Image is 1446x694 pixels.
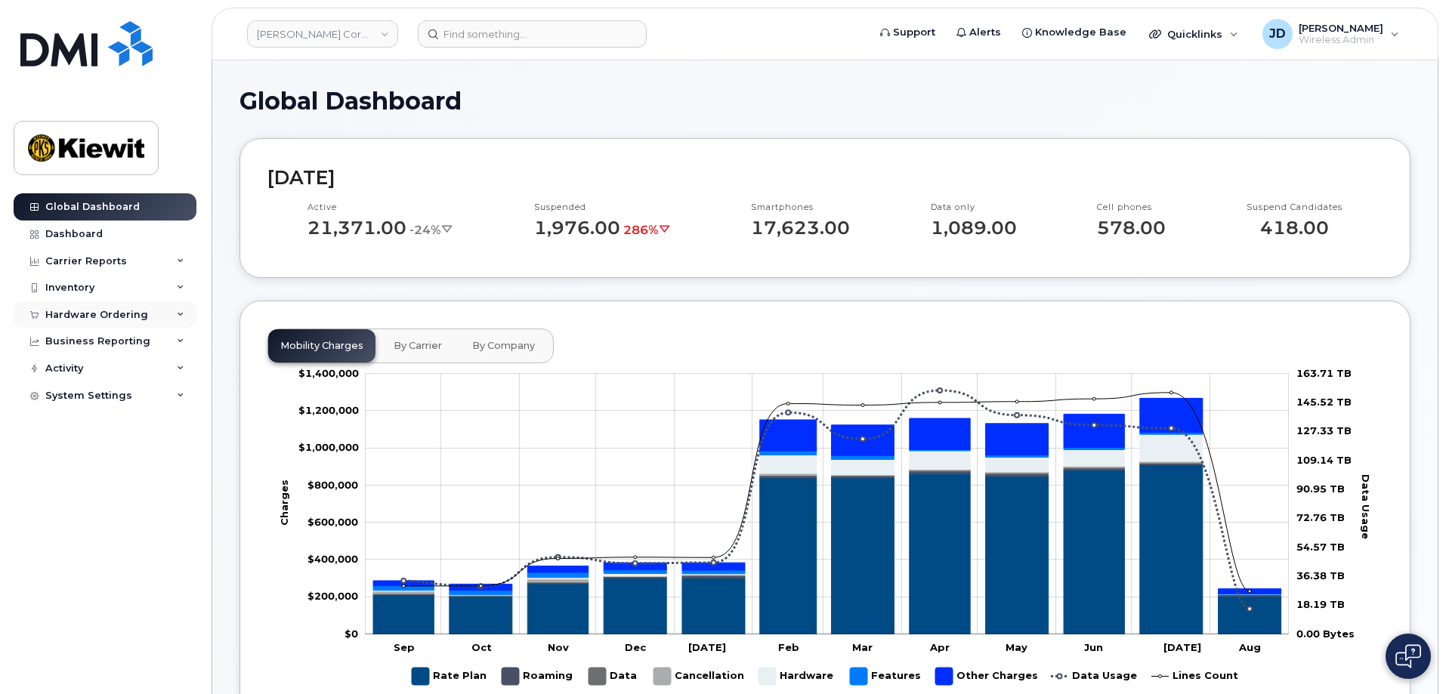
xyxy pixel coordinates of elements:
[298,442,359,454] tspan: $1,000,000
[373,399,1281,594] g: Other Charges
[307,202,453,214] p: Active
[751,217,850,238] p: 17,623.00
[307,479,358,491] tspan: $800,000
[409,223,453,237] span: -24%
[534,202,671,214] p: Suspended
[307,217,453,238] p: 21,371.00
[394,340,442,352] span: By Carrier
[852,641,873,653] tspan: Mar
[412,662,487,691] g: Rate Plan
[688,641,726,653] tspan: [DATE]
[1296,599,1345,611] tspan: 18.19 TB
[931,202,1017,214] p: Data only
[625,641,647,653] tspan: Dec
[307,516,358,528] tspan: $600,000
[345,628,358,640] tspan: $0
[929,641,950,653] tspan: Apr
[1247,217,1342,238] p: 418.00
[394,641,415,653] tspan: Sep
[1006,641,1027,653] tspan: May
[1151,662,1238,691] g: Lines Count
[1163,641,1201,653] tspan: [DATE]
[623,223,671,237] span: 286%
[267,166,1383,189] h2: [DATE]
[1296,483,1345,495] tspan: 90.95 TB
[589,662,638,691] g: Data
[1084,641,1103,653] tspan: Jun
[472,340,535,352] span: By Company
[298,404,359,416] tspan: $1,200,000
[412,662,1238,691] g: Legend
[1097,202,1166,214] p: Cell phones
[502,662,573,691] g: Roaming
[935,662,1038,691] g: Other Charges
[307,591,358,603] tspan: $200,000
[1296,367,1352,379] tspan: 163.71 TB
[1296,512,1345,524] tspan: 72.76 TB
[1296,569,1345,581] tspan: 36.38 TB
[278,480,290,526] tspan: Charges
[751,202,850,214] p: Smartphones
[653,662,744,691] g: Cancellation
[1097,217,1166,238] p: 578.00
[1296,425,1352,437] tspan: 127.33 TB
[759,662,835,691] g: Hardware
[1238,641,1261,653] tspan: Aug
[471,641,492,653] tspan: Oct
[239,88,1410,114] h1: Global Dashboard
[850,662,921,691] g: Features
[534,217,671,238] p: 1,976.00
[1051,662,1137,691] g: Data Usage
[1296,454,1352,466] tspan: 109.14 TB
[1360,474,1372,539] tspan: Data Usage
[1395,644,1421,668] img: Open chat
[307,553,358,565] tspan: $400,000
[278,367,1373,691] g: Chart
[1296,628,1355,640] tspan: 0.00 Bytes
[298,367,359,379] tspan: $1,400,000
[1247,202,1342,214] p: Suspend Candidates
[778,641,799,653] tspan: Feb
[373,435,1281,596] g: Hardware
[373,464,1281,597] g: Roaming
[1296,541,1345,553] tspan: 54.57 TB
[931,217,1017,238] p: 1,089.00
[548,641,569,653] tspan: Nov
[1296,396,1352,408] tspan: 145.52 TB
[373,433,1281,594] g: Features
